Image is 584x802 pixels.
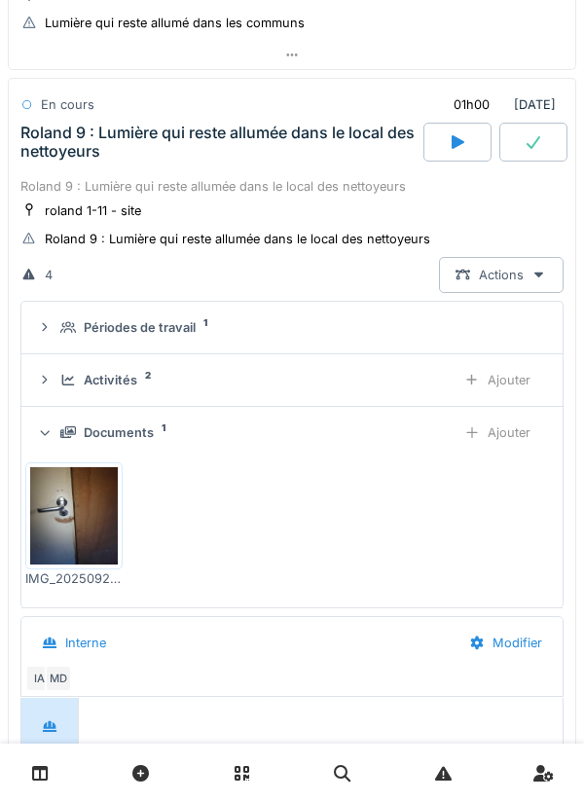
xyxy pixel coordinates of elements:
summary: Périodes de travail1 [29,310,555,346]
div: Actions [439,257,564,293]
div: IMG_20250929_104727_915.jpg [25,569,123,588]
div: Activités [84,371,137,389]
div: Roland 9 : Lumière qui reste allumée dans le local des nettoyeurs [20,124,420,161]
summary: Documents1Ajouter [29,415,555,451]
div: 01h00 [454,95,490,114]
img: sovaiw38urbrxg4sowzev9womnk9 [30,467,118,565]
div: Lumière qui reste allumé dans les communs [45,14,305,32]
div: Modifier [453,625,559,661]
div: roland 1-11 - site [45,201,141,220]
div: Ajouter [448,415,547,451]
div: Roland 9 : Lumière qui reste allumée dans le local des nettoyeurs [45,230,430,248]
div: En cours [41,95,94,114]
div: Interne [65,634,106,652]
div: IA [25,666,53,693]
div: Documents [84,423,154,442]
div: Ajouter [448,362,547,398]
div: Roland 9 : Lumière qui reste allumée dans le local des nettoyeurs [20,177,564,196]
div: MD [45,666,72,693]
div: [DATE] [437,87,564,123]
div: Périodes de travail [84,318,196,337]
summary: Activités2Ajouter [29,362,555,398]
div: 4 [45,266,53,284]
